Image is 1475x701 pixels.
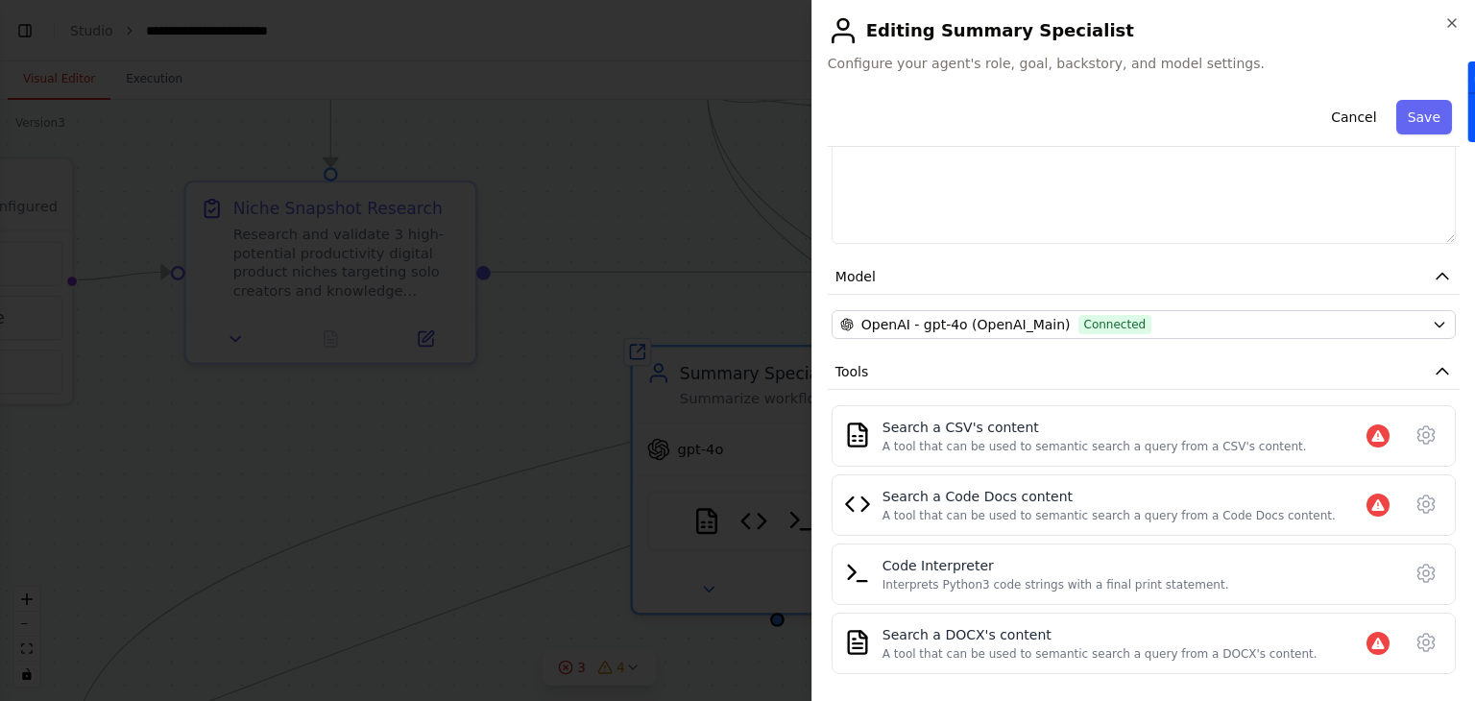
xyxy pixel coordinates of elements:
span: Model [835,267,876,286]
div: A tool that can be used to semantic search a query from a Code Docs content. [883,508,1336,523]
span: Configure your agent's role, goal, backstory, and model settings. [828,54,1460,73]
span: OpenAI - gpt-4o (OpenAI_Main) [861,315,1071,334]
div: Search a DOCX's content [883,625,1318,644]
div: Interprets Python3 code strings with a final print statement. [883,577,1229,592]
button: Tools [828,354,1460,390]
button: OpenAI - gpt-4o (OpenAI_Main)Connected [832,310,1456,339]
img: CodeInterpreterTool [844,560,871,587]
button: Configure tool [1409,625,1443,660]
img: DOCXSearchTool [844,629,871,656]
div: A tool that can be used to semantic search a query from a DOCX's content. [883,646,1318,662]
div: A tool that can be used to semantic search a query from a CSV's content. [883,439,1307,454]
button: Configure tool [1409,418,1443,452]
img: CodeDocsSearchTool [844,491,871,518]
div: Search a Code Docs content [883,487,1336,506]
button: Configure tool [1409,556,1443,591]
span: Tools [835,362,869,381]
button: Cancel [1319,100,1388,134]
button: Configure tool [1409,487,1443,521]
h2: Editing Summary Specialist [828,15,1460,46]
img: CSVSearchTool [844,422,871,448]
div: Search a CSV's content [883,418,1307,437]
button: Model [828,259,1460,295]
button: Save [1396,100,1452,134]
div: Code Interpreter [883,556,1229,575]
span: Connected [1078,315,1152,334]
